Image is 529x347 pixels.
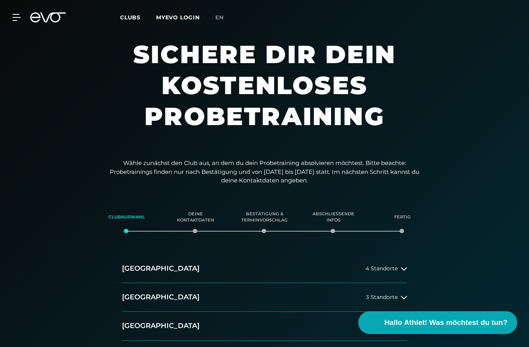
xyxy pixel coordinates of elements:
[240,207,289,228] div: Bestätigung & Terminvorschlag
[215,14,224,21] span: en
[102,207,151,228] div: Clubauswahl
[378,207,427,228] div: Fertig
[122,321,199,331] h2: [GEOGRAPHIC_DATA]
[122,283,407,312] button: [GEOGRAPHIC_DATA]3 Standorte
[122,254,407,283] button: [GEOGRAPHIC_DATA]4 Standorte
[120,14,141,21] span: Clubs
[122,264,199,273] h2: [GEOGRAPHIC_DATA]
[309,207,358,228] div: Abschließende Infos
[366,294,398,300] span: 3 Standorte
[359,311,517,334] button: Hallo Athlet! Was möchtest du tun?
[385,317,508,328] span: Hallo Athlet! Was möchtest du tun?
[171,207,220,228] div: Deine Kontaktdaten
[366,266,398,271] span: 4 Standorte
[120,14,156,21] a: Clubs
[156,14,200,21] a: MYEVO LOGIN
[122,312,407,340] button: [GEOGRAPHIC_DATA]2 Standorte
[86,39,443,147] h1: Sichere dir dein kostenloses Probetraining
[215,13,233,22] a: en
[110,159,419,185] p: Wähle zunächst den Club aus, an dem du dein Probetraining absolvieren möchtest. Bitte beachte: Pr...
[122,292,199,302] h2: [GEOGRAPHIC_DATA]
